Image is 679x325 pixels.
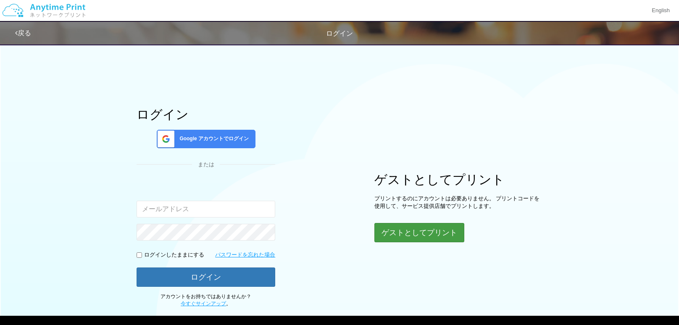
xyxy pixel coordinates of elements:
span: ログイン [326,30,353,37]
a: 今すぐサインアップ [181,301,226,307]
a: パスワードを忘れた場合 [215,251,275,259]
p: アカウントをお持ちではありませんか？ [137,293,275,307]
button: ログイン [137,267,275,287]
span: 。 [181,301,231,307]
span: Google アカウントでログイン [176,135,249,142]
input: メールアドレス [137,201,275,218]
button: ゲストとしてプリント [374,223,464,242]
a: 戻る [15,29,31,37]
p: プリントするのにアカウントは必要ありません。 プリントコードを使用して、サービス提供店舗でプリントします。 [374,195,542,210]
p: ログインしたままにする [144,251,204,259]
div: または [137,161,275,169]
h1: ゲストとしてプリント [374,173,542,186]
h1: ログイン [137,107,275,121]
